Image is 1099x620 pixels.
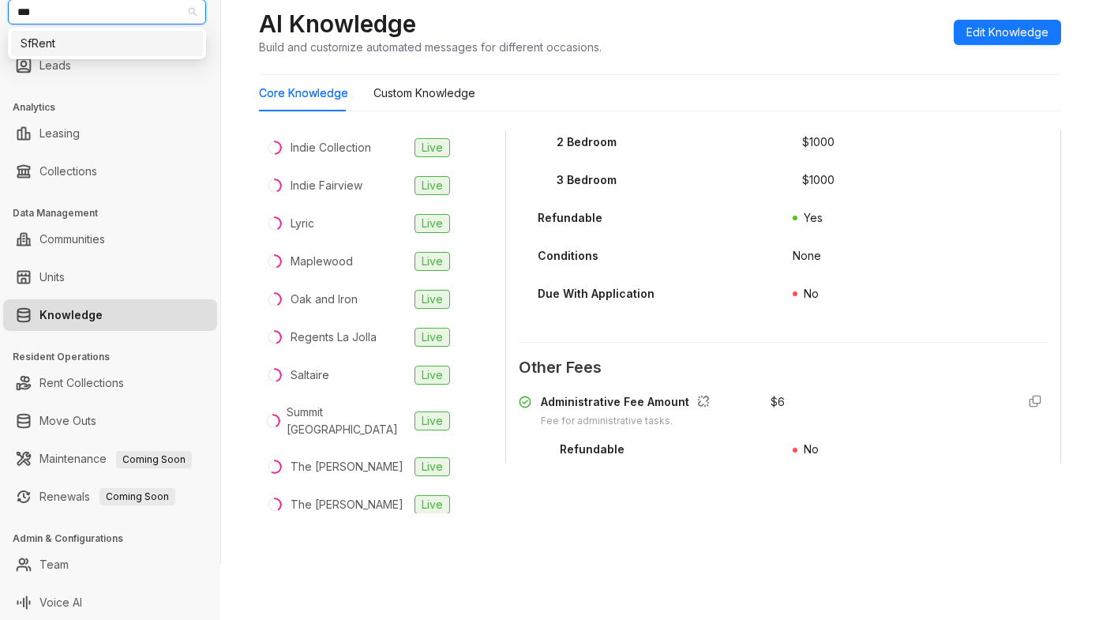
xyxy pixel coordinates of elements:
span: Coming Soon [116,451,192,468]
a: Knowledge [39,299,103,331]
div: Fee for administrative tasks. [541,414,716,429]
h3: Analytics [13,100,220,115]
span: Live [414,176,450,195]
li: Renewals [3,481,217,513]
li: Leasing [3,118,217,149]
span: Live [414,138,450,157]
span: No [804,442,819,456]
div: SfRent [21,35,193,52]
span: Live [414,457,450,476]
span: Live [414,328,450,347]
li: Communities [3,224,217,255]
div: The [PERSON_NAME] [291,458,403,475]
li: Maintenance [3,443,217,475]
div: The [PERSON_NAME] [291,496,403,513]
a: RenewalsComing Soon [39,481,175,513]
div: $ 1000 [802,171,835,189]
h3: Data Management [13,206,220,220]
a: Rent Collections [39,367,124,399]
span: Yes [804,211,823,224]
div: Refundable [560,441,625,458]
span: Live [414,214,450,233]
div: Conditions [538,247,598,265]
span: Other Fees [519,355,1048,380]
span: No [804,287,819,300]
a: Voice AI [39,587,82,618]
h2: AI Knowledge [259,9,416,39]
span: Live [414,290,450,309]
span: Coming Soon [99,488,175,505]
div: Oak and Iron [291,291,358,308]
span: Live [414,495,450,514]
div: Summit [GEOGRAPHIC_DATA] [287,404,408,438]
a: Collections [39,156,97,187]
div: Saltaire [291,366,329,384]
li: Team [3,549,217,581]
a: Communities [39,224,105,255]
div: 2 Bedroom [557,133,617,151]
li: Voice AI [3,587,217,618]
a: Leads [39,50,71,81]
div: 3 Bedroom [557,171,617,189]
div: Administrative Fee Amount [541,393,716,414]
h3: Resident Operations [13,350,220,364]
a: Move Outs [39,405,96,437]
span: Live [414,252,450,271]
div: $ 1000 [802,133,835,151]
span: Edit Knowledge [966,24,1048,41]
a: Leasing [39,118,80,149]
span: Live [414,366,450,385]
div: Regents La Jolla [291,329,377,346]
li: Collections [3,156,217,187]
li: Knowledge [3,299,217,331]
button: Edit Knowledge [954,20,1061,45]
a: Units [39,261,65,293]
div: Maplewood [291,253,353,270]
a: Team [39,549,69,581]
div: Indie Collection [291,139,371,156]
li: Units [3,261,217,293]
div: Build and customize automated messages for different occasions. [259,39,602,55]
div: Lyric [291,215,314,232]
div: Custom Knowledge [373,85,475,102]
span: Live [414,411,450,430]
h3: Admin & Configurations [13,532,220,546]
div: SfRent [11,31,203,56]
li: Leads [3,50,217,81]
div: Indie Fairview [291,177,362,194]
div: Refundable [538,209,602,227]
div: None [793,247,821,265]
div: Core Knowledge [259,85,348,102]
div: Due With Application [538,285,655,302]
li: Move Outs [3,405,217,437]
div: $ 6 [771,393,785,411]
li: Rent Collections [3,367,217,399]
